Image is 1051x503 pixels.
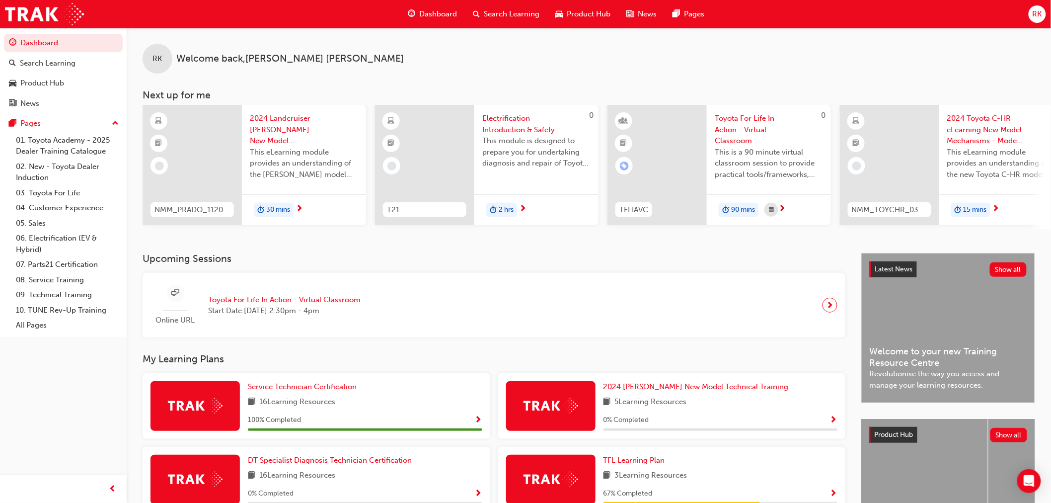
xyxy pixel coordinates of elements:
a: 05. Sales [12,216,123,231]
span: 2 hrs [499,204,514,216]
a: guage-iconDashboard [400,4,465,24]
button: Show Progress [475,414,482,426]
span: This eLearning module provides an understanding of the [PERSON_NAME] model line-up and its Katash... [250,147,358,180]
span: 16 Learning Resources [259,470,335,482]
span: Service Technician Certification [248,382,357,391]
span: 0 [822,111,826,120]
a: car-iconProduct Hub [548,4,619,24]
span: 15 mins [964,204,987,216]
span: guage-icon [9,39,16,48]
span: learningRecordVerb_NONE-icon [387,162,396,170]
span: Toyota For Life In Action - Virtual Classroom [208,294,361,306]
button: Show Progress [830,488,837,500]
a: pages-iconPages [665,4,713,24]
a: 03. Toyota For Life [12,185,123,201]
span: Pages [684,8,705,20]
span: TFL Learning Plan [603,456,665,465]
button: Pages [4,114,123,133]
span: next-icon [519,205,526,214]
span: booktick-icon [620,137,627,150]
a: Dashboard [4,34,123,52]
a: 06. Electrification (EV & Hybrid) [12,231,123,257]
span: duration-icon [257,204,264,217]
a: Product Hub [4,74,123,92]
span: 16 Learning Resources [259,396,335,409]
button: Show Progress [475,488,482,500]
img: Trak [5,3,84,25]
span: Product Hub [567,8,611,20]
div: Product Hub [20,78,64,89]
span: NMM_PRADO_112024_MODULE_1 [154,204,230,216]
button: Show all [990,428,1028,442]
span: learningResourceType_ELEARNING-icon [853,115,860,128]
span: book-icon [603,396,611,409]
span: Welcome back , [PERSON_NAME] [PERSON_NAME] [176,53,404,65]
span: book-icon [603,470,611,482]
span: News [638,8,657,20]
span: RK [153,53,162,65]
span: calendar-icon [769,204,774,216]
span: sessionType_ONLINE_URL-icon [172,287,179,300]
span: 100 % Completed [248,415,301,426]
span: duration-icon [722,204,729,217]
span: 30 mins [266,204,290,216]
h3: Next up for me [127,89,1051,101]
span: learningRecordVerb_NONE-icon [155,162,164,170]
span: Start Date: [DATE] 2:30pm - 4pm [208,305,361,317]
span: Revolutionise the way you access and manage your learning resources. [870,368,1027,391]
a: DT Specialist Diagnosis Technician Certification [248,455,416,466]
a: NMM_PRADO_112024_MODULE_12024 Landcruiser [PERSON_NAME] New Model Mechanisms - Model Outline 1Thi... [143,105,366,225]
span: duration-icon [490,204,497,217]
img: Trak [168,472,223,487]
span: 0 % Completed [248,488,294,500]
span: next-icon [296,205,303,214]
button: RK [1029,5,1046,23]
span: Show Progress [475,490,482,499]
span: Online URL [150,315,200,326]
a: 08. Service Training [12,272,123,288]
span: 0 % Completed [603,415,649,426]
a: Online URLToyota For Life In Action - Virtual ClassroomStart Date:[DATE] 2:30pm - 4pm [150,281,837,330]
span: learningResourceType_ELEARNING-icon [155,115,162,128]
a: Latest NewsShow allWelcome to your new Training Resource CentreRevolutionise the way you access a... [861,253,1035,403]
span: Show Progress [830,490,837,499]
span: learningRecordVerb_NONE-icon [852,162,861,170]
span: Latest News [875,265,913,273]
span: NMM_TOYCHR_032024_MODULE_1 [852,204,927,216]
img: Trak [168,398,223,414]
a: Search Learning [4,54,123,73]
span: Search Learning [484,8,540,20]
span: 90 mins [731,204,755,216]
span: learningRecordVerb_ENROLL-icon [620,162,629,170]
a: All Pages [12,318,123,333]
span: guage-icon [408,8,416,20]
span: next-icon [826,298,834,312]
a: 10. TUNE Rev-Up Training [12,303,123,318]
a: News [4,94,123,113]
span: This module is designed to prepare you for undertaking diagnosis and repair of Toyota & Lexus Ele... [482,135,591,169]
span: 3 Learning Resources [615,470,687,482]
span: TFLIAVC [619,204,648,216]
div: Open Intercom Messenger [1017,469,1041,493]
span: car-icon [9,79,16,88]
a: 02. New - Toyota Dealer Induction [12,159,123,185]
button: Show Progress [830,414,837,426]
span: Toyota For Life In Action - Virtual Classroom [715,113,823,147]
button: Show all [990,262,1027,277]
span: Dashboard [420,8,457,20]
span: Electrification Introduction & Safety [482,113,591,135]
img: Trak [524,472,578,487]
a: Service Technician Certification [248,381,361,393]
span: booktick-icon [388,137,395,150]
div: News [20,98,39,109]
a: 2024 [PERSON_NAME] New Model Technical Training [603,381,793,393]
h3: Upcoming Sessions [143,253,845,264]
span: 0 [589,111,594,120]
button: DashboardSearch LearningProduct HubNews [4,32,123,114]
span: 5 Learning Resources [615,396,687,409]
div: Search Learning [20,58,75,69]
a: 0TFLIAVCToyota For Life In Action - Virtual ClassroomThis is a 90 minute virtual classroom sessio... [607,105,831,225]
a: news-iconNews [619,4,665,24]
